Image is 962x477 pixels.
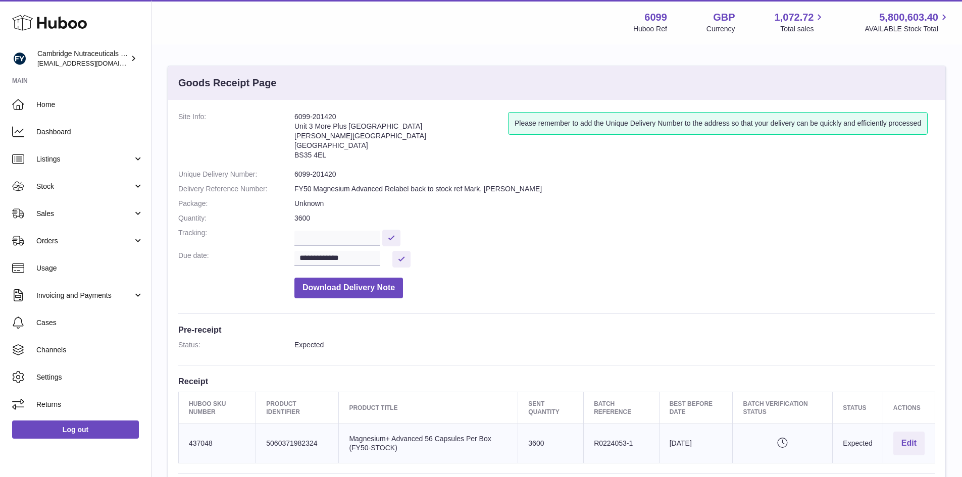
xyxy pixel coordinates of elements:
[294,112,508,165] address: 6099-201420 Unit 3 More Plus [GEOGRAPHIC_DATA] [PERSON_NAME][GEOGRAPHIC_DATA] [GEOGRAPHIC_DATA] B...
[178,76,277,90] h3: Goods Receipt Page
[780,24,825,34] span: Total sales
[178,170,294,179] dt: Unique Delivery Number:
[733,392,833,423] th: Batch Verification Status
[178,184,294,194] dt: Delivery Reference Number:
[178,376,935,387] h3: Receipt
[865,11,950,34] a: 5,800,603.40 AVAILABLE Stock Total
[178,324,935,335] h3: Pre-receipt
[179,424,256,463] td: 437048
[36,345,143,355] span: Channels
[36,236,133,246] span: Orders
[644,11,667,24] strong: 6099
[36,100,143,110] span: Home
[36,291,133,300] span: Invoicing and Payments
[584,392,660,423] th: Batch Reference
[36,209,133,219] span: Sales
[775,11,826,34] a: 1,072.72 Total sales
[659,424,733,463] td: [DATE]
[339,392,518,423] th: Product title
[178,251,294,268] dt: Due date:
[179,392,256,423] th: Huboo SKU Number
[36,127,143,137] span: Dashboard
[12,420,139,439] a: Log out
[294,199,935,208] dd: Unknown
[36,400,143,409] span: Returns
[294,340,935,350] dd: Expected
[584,424,660,463] td: R0224053-1
[294,184,935,194] dd: FY50 Magnesium Advanced Relabel back to stock ref Mark, [PERSON_NAME]
[36,182,133,191] span: Stock
[833,424,883,463] td: Expected
[178,228,294,246] dt: Tracking:
[883,392,935,423] th: Actions
[36,263,143,273] span: Usage
[178,340,294,350] dt: Status:
[256,424,339,463] td: 5060371982324
[713,11,735,24] strong: GBP
[178,199,294,208] dt: Package:
[37,49,128,68] div: Cambridge Nutraceuticals Ltd
[518,392,584,423] th: Sent Quantity
[12,51,27,66] img: huboo@camnutra.com
[633,24,667,34] div: Huboo Ref
[294,170,935,179] dd: 6099-201420
[178,112,294,165] dt: Site Info:
[339,424,518,463] td: Magnesium+ Advanced 56 Capsules Per Box (FY50-STOCK)
[518,424,584,463] td: 3600
[508,112,928,135] div: Please remember to add the Unique Delivery Number to the address so that your delivery can be qui...
[865,24,950,34] span: AVAILABLE Stock Total
[893,432,925,455] button: Edit
[706,24,735,34] div: Currency
[659,392,733,423] th: Best Before Date
[879,11,938,24] span: 5,800,603.40
[36,154,133,164] span: Listings
[256,392,339,423] th: Product Identifier
[36,318,143,328] span: Cases
[36,373,143,382] span: Settings
[294,214,935,223] dd: 3600
[178,214,294,223] dt: Quantity:
[294,278,403,298] button: Download Delivery Note
[775,11,814,24] span: 1,072.72
[833,392,883,423] th: Status
[37,59,148,67] span: [EMAIL_ADDRESS][DOMAIN_NAME]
